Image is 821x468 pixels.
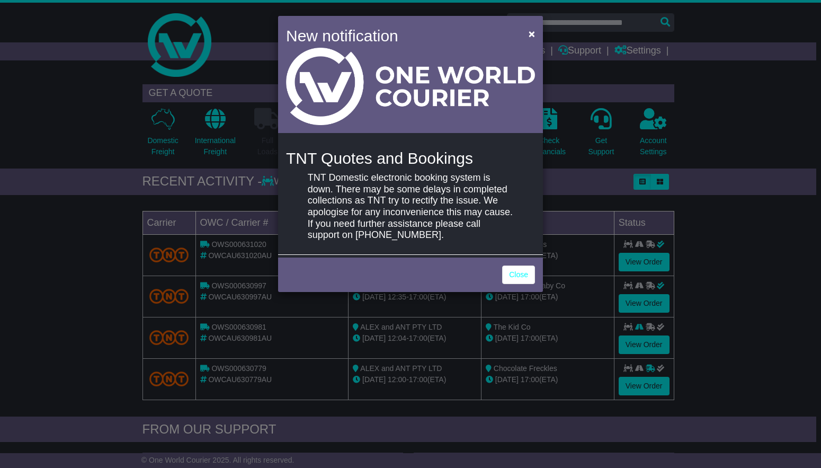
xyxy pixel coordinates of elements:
[502,266,535,284] a: Close
[523,23,540,45] button: Close
[529,28,535,40] span: ×
[286,149,535,167] h4: TNT Quotes and Bookings
[308,172,513,241] p: TNT Domestic electronic booking system is down. There may be some delays in completed collections...
[286,48,535,125] img: Light
[286,24,513,48] h4: New notification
